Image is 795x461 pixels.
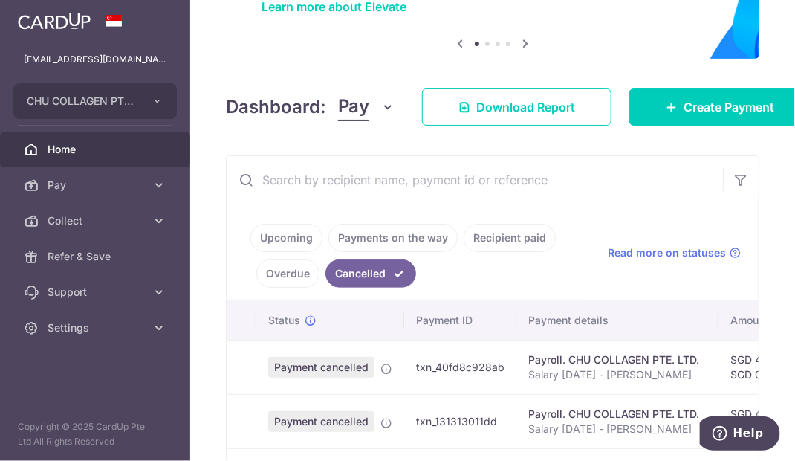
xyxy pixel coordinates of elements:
[608,245,741,260] a: Read more on statuses
[516,301,718,340] th: Payment details
[13,83,177,119] button: CHU COLLAGEN PTE. LTD.
[404,394,516,448] td: txn_131313011dd
[24,52,166,67] p: [EMAIL_ADDRESS][DOMAIN_NAME]
[48,285,146,300] span: Support
[464,224,556,252] a: Recipient paid
[48,178,146,193] span: Pay
[48,142,146,157] span: Home
[528,407,707,422] div: Payroll. CHU COLLAGEN PTE. LTD.
[227,156,723,204] input: Search by recipient name, payment id or reference
[700,416,780,454] iframe: Opens a widget where you can find more information
[528,367,707,382] p: Salary [DATE] - [PERSON_NAME]
[684,98,774,116] span: Create Payment
[404,301,516,340] th: Payment ID
[338,93,369,121] span: Pay
[404,340,516,394] td: txn_40fd8c928ab
[608,245,726,260] span: Read more on statuses
[528,422,707,436] p: Salary [DATE] - [PERSON_NAME]
[328,224,458,252] a: Payments on the way
[325,259,416,288] a: Cancelled
[18,12,91,30] img: CardUp
[250,224,322,252] a: Upcoming
[256,259,319,288] a: Overdue
[528,352,707,367] div: Payroll. CHU COLLAGEN PTE. LTD.
[48,213,146,228] span: Collect
[226,94,326,120] h4: Dashboard:
[268,411,374,432] span: Payment cancelled
[422,88,611,126] a: Download Report
[268,313,300,328] span: Status
[48,249,146,264] span: Refer & Save
[338,93,395,121] button: Pay
[476,98,575,116] span: Download Report
[48,320,146,335] span: Settings
[27,94,137,109] span: CHU COLLAGEN PTE. LTD.
[268,357,374,378] span: Payment cancelled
